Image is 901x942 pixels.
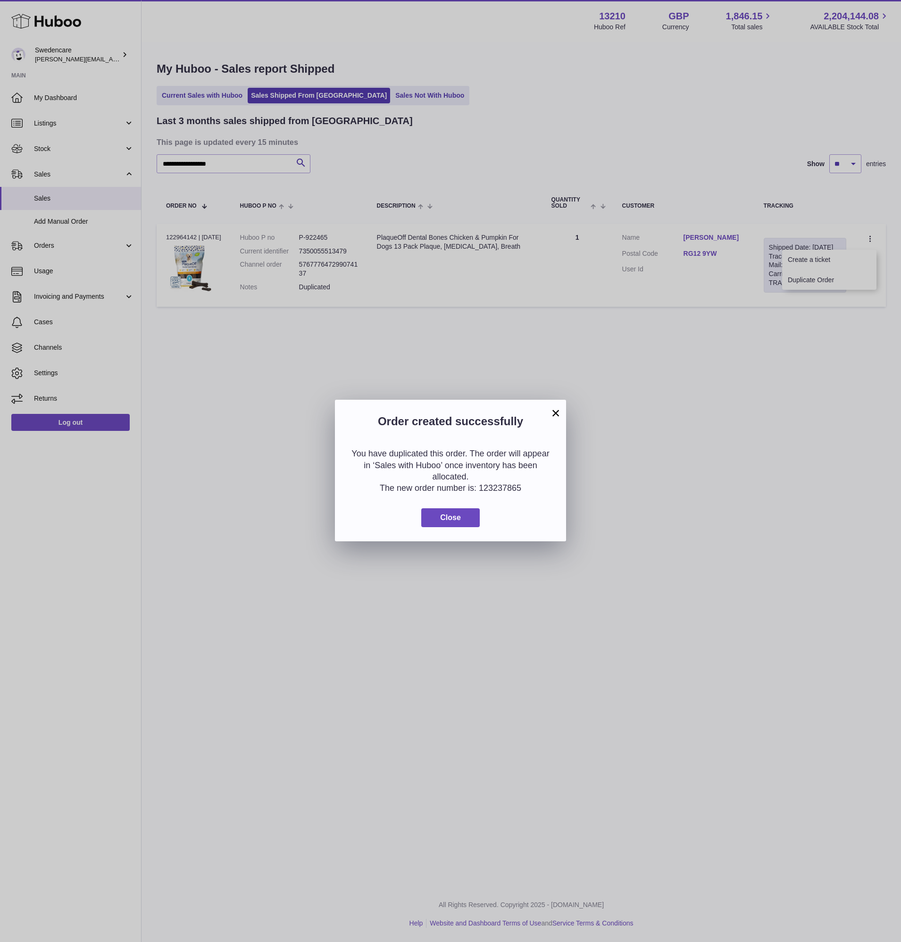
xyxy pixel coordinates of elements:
[349,482,552,494] p: The new order number is: 123237865
[421,508,480,528] button: Close
[440,513,461,521] span: Close
[550,407,561,419] button: ×
[349,414,552,434] h2: Order created successfully
[349,448,552,482] p: You have duplicated this order. The order will appear in ‘Sales with Huboo’ once inventory has be...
